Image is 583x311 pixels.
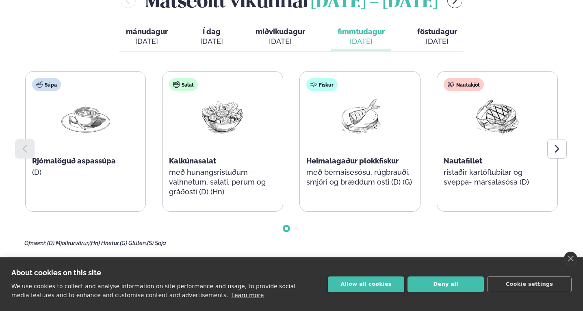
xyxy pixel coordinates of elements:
p: með bernaisesósu, rúgbrauði, smjöri og bræddum osti (D) (G) [306,167,414,187]
span: (D) Mjólkurvörur, [47,240,89,246]
span: Kalkúnasalat [169,157,216,165]
img: Beef-Meat.png [471,98,523,135]
span: Go to slide 2 [295,227,298,230]
button: fimmtudagur [DATE] [331,24,391,50]
div: [DATE] [256,37,305,46]
img: soup.svg [36,81,43,88]
button: Deny all [407,276,484,292]
div: [DATE] [338,37,385,46]
span: Í dag [200,27,223,37]
div: [DATE] [417,37,457,46]
img: Soup.png [60,98,112,135]
span: Go to slide 1 [285,227,288,230]
span: miðvikudagur [256,27,305,36]
span: Ofnæmi: [24,240,46,246]
span: (S) Soja [147,240,166,246]
button: miðvikudagur [DATE] [249,24,312,50]
a: Learn more [231,292,264,298]
div: Fiskur [306,78,338,91]
span: mánudagur [126,27,168,36]
button: Allow all cookies [328,276,404,292]
img: salad.svg [173,81,180,88]
img: Fish.png [334,98,386,135]
button: mánudagur [DATE] [119,24,174,50]
span: Nautafillet [444,157,482,165]
button: Cookie settings [487,276,572,292]
div: Súpa [32,78,61,91]
span: fimmtudagur [338,27,385,36]
img: beef.svg [448,81,454,88]
span: Rjómalöguð aspassúpa [32,157,116,165]
strong: About cookies on this site [11,268,101,277]
p: We use cookies to collect and analyse information on site performance and usage, to provide socia... [11,283,295,298]
p: (D) [32,167,139,177]
span: (Hn) Hnetur, [89,240,120,246]
span: (G) Glúten, [120,240,147,246]
div: Nautakjöt [444,78,484,91]
img: fish.svg [310,81,317,88]
a: close [564,252,577,265]
div: Salat [169,78,198,91]
div: [DATE] [126,37,168,46]
button: föstudagur [DATE] [411,24,464,50]
span: föstudagur [417,27,457,36]
div: [DATE] [200,37,223,46]
img: Salad.png [197,98,249,135]
p: ristaðir kartöflubitar og sveppa- marsalasósa (D) [444,167,551,187]
button: Í dag [DATE] [194,24,230,50]
p: með hunangsristuðum valhnetum, salati, perum og gráðosti (D) (Hn) [169,167,276,197]
span: Heimalagaður plokkfiskur [306,157,399,165]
